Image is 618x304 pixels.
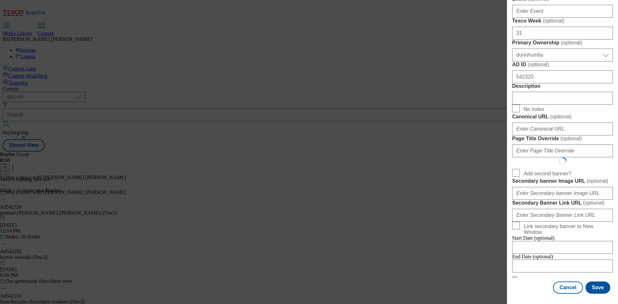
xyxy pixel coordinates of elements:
span: Link secondary banner to New Window [524,224,610,235]
input: Enter Page Title Override [512,144,613,157]
input: Enter Tesco Week [512,27,613,40]
input: Enter Secondary banner Image URL [512,187,613,200]
span: Add second banner? [524,171,571,177]
input: Enter Secondary Banner Link URL [512,209,613,222]
input: Enter Date [512,260,613,272]
button: Cancel [553,281,583,294]
label: Description [512,83,613,89]
span: No Index [524,106,544,112]
input: Enter Description [512,92,613,105]
span: ( optional ) [587,178,608,184]
span: ( optional ) [583,200,604,206]
input: Enter AD ID [512,70,613,83]
label: Page Title Override [512,135,613,142]
span: ( optional ) [528,62,549,67]
label: Secondary Banner Link URL [512,200,613,206]
span: ( optional ) [543,18,564,23]
input: Enter Date [512,241,613,254]
label: Primary Ownership [512,40,613,46]
label: AD ID [512,61,613,68]
span: End Date (optional) [512,254,553,259]
label: Secondary banner Image URL [512,178,613,184]
button: Save [585,281,610,294]
label: Canonical URL [512,114,613,120]
label: Tesco Week [512,18,613,24]
span: ( optional ) [550,114,572,119]
input: Enter Canonical URL [512,123,613,135]
span: ( optional ) [560,136,582,141]
span: Start Date (optional) [512,235,555,241]
span: ( optional ) [561,40,582,45]
input: Enter Event [512,5,613,18]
